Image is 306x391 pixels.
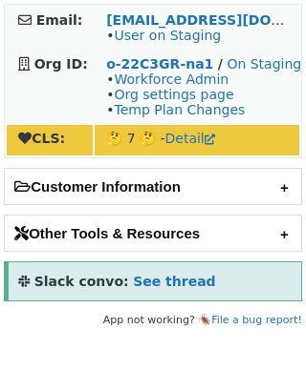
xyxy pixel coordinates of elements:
strong: Org ID: [34,56,88,72]
a: o-22C3GR-na1 [106,56,213,72]
a: Workforce Admin [114,72,229,87]
strong: CLS: [18,131,65,146]
span: • • • [106,72,245,117]
strong: Email: [36,12,83,28]
a: Temp Plan Changes [114,102,245,117]
h2: Other Tools & Resources [5,216,301,251]
a: File a bug report! [211,314,302,326]
h2: Customer Information [5,169,301,204]
footer: App not working? 🪳 [4,311,302,330]
a: On Staging [227,56,301,72]
strong: Slack convo: [34,274,129,289]
a: See thread [133,274,215,289]
a: Detail [165,131,215,146]
a: Org settings page [114,87,233,102]
strong: / [218,56,223,72]
a: User on Staging [114,28,221,43]
td: 🤔 7 🤔 - [95,125,299,155]
span: • [106,28,221,43]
